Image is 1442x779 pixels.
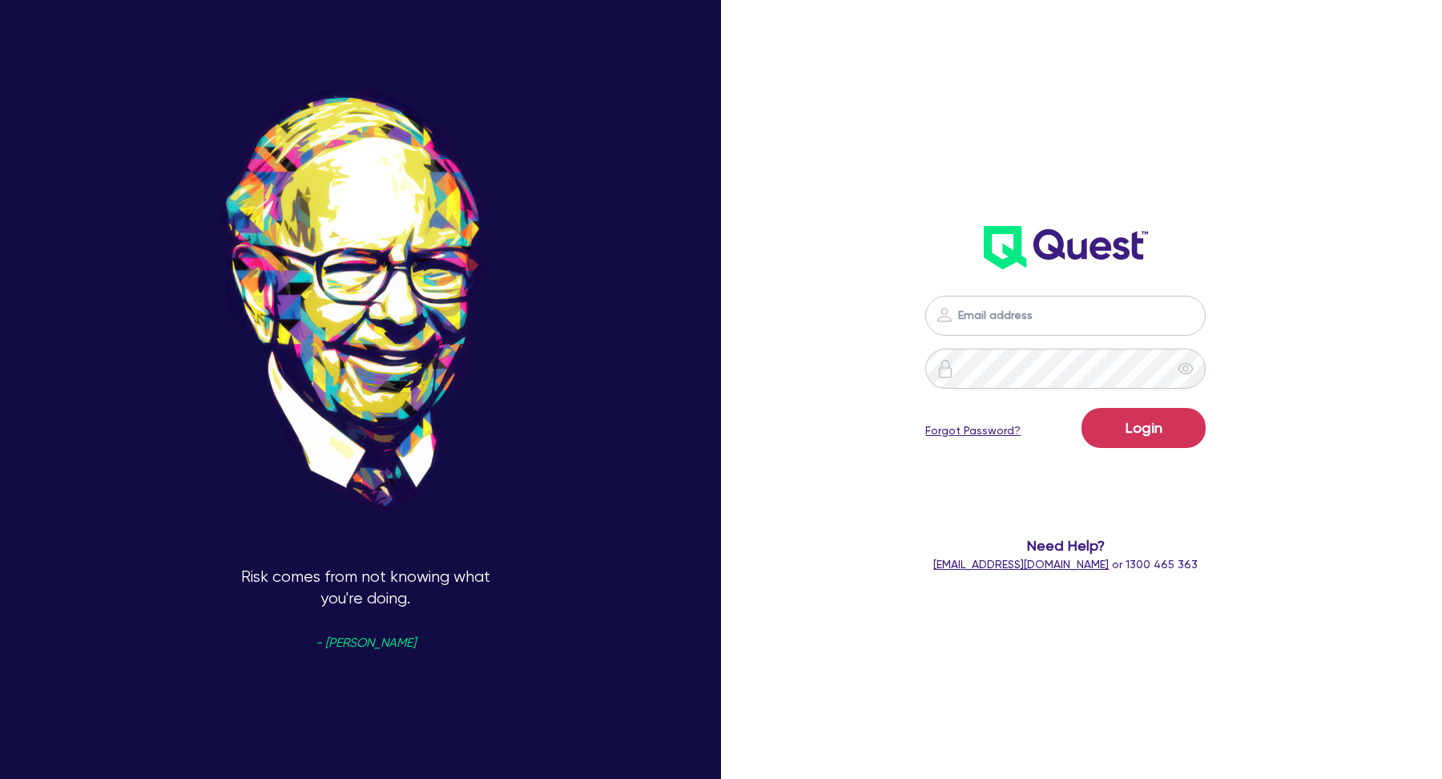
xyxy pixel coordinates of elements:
[1081,408,1206,448] button: Login
[925,422,1021,439] a: Forgot Password?
[984,226,1148,269] img: wH2k97JdezQIQAAAABJRU5ErkJggg==
[316,637,416,649] span: - [PERSON_NAME]
[1178,361,1194,377] span: eye
[935,305,954,325] img: icon-password
[925,296,1206,336] input: Email address
[933,558,1109,571] a: [EMAIL_ADDRESS][DOMAIN_NAME]
[936,359,955,378] img: icon-password
[933,558,1198,571] span: or 1300 465 363
[874,535,1258,556] span: Need Help?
